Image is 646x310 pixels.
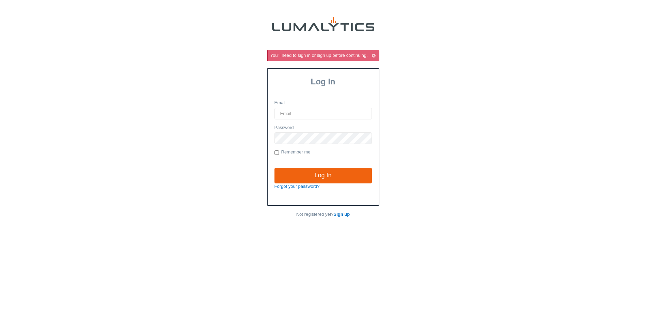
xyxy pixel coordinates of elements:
img: lumalytics-black-e9b537c871f77d9ce8d3a6940f85695cd68c596e3f819dc492052d1098752254.png [272,17,374,31]
h3: Log In [268,77,379,86]
input: Email [274,108,372,119]
input: Remember me [274,150,279,155]
label: Email [274,100,286,106]
div: You'll need to sign in or sign up before continuing. [270,52,378,59]
label: Password [274,125,294,131]
p: Not registered yet? [267,211,379,218]
input: Log In [274,168,372,183]
a: Sign up [334,212,350,217]
a: Forgot your password? [274,184,320,189]
label: Remember me [274,149,311,156]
